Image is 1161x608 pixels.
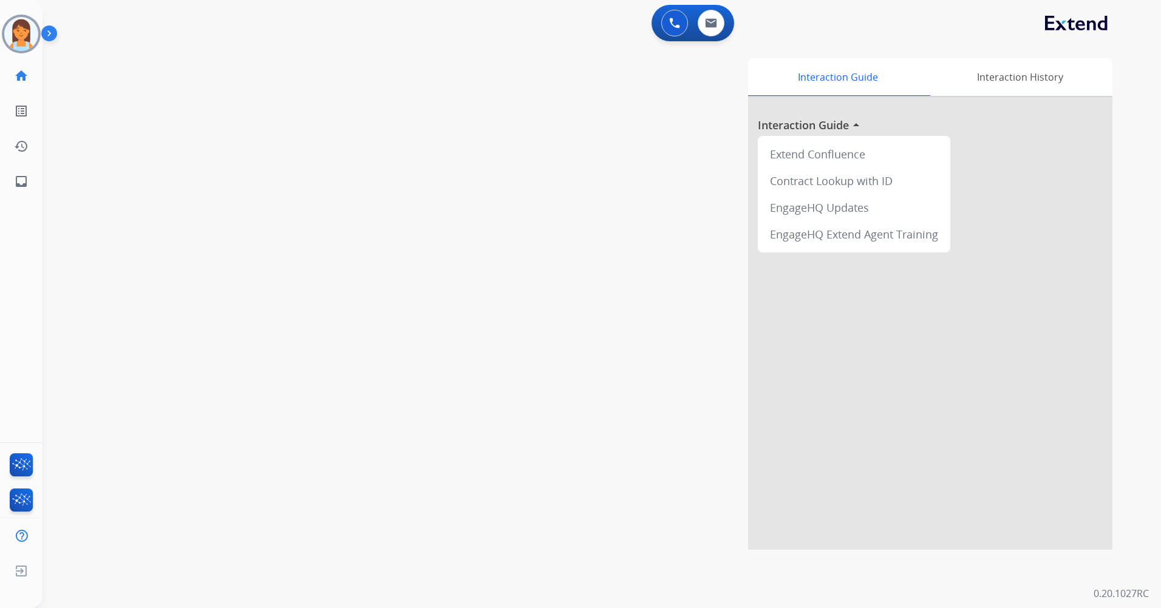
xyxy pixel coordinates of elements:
[14,174,29,189] mat-icon: inbox
[927,58,1112,96] div: Interaction History
[748,58,927,96] div: Interaction Guide
[763,167,945,194] div: Contract Lookup with ID
[14,104,29,118] mat-icon: list_alt
[4,17,38,51] img: avatar
[763,141,945,167] div: Extend Confluence
[14,139,29,154] mat-icon: history
[763,221,945,248] div: EngageHQ Extend Agent Training
[763,194,945,221] div: EngageHQ Updates
[1094,586,1149,601] p: 0.20.1027RC
[14,69,29,83] mat-icon: home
